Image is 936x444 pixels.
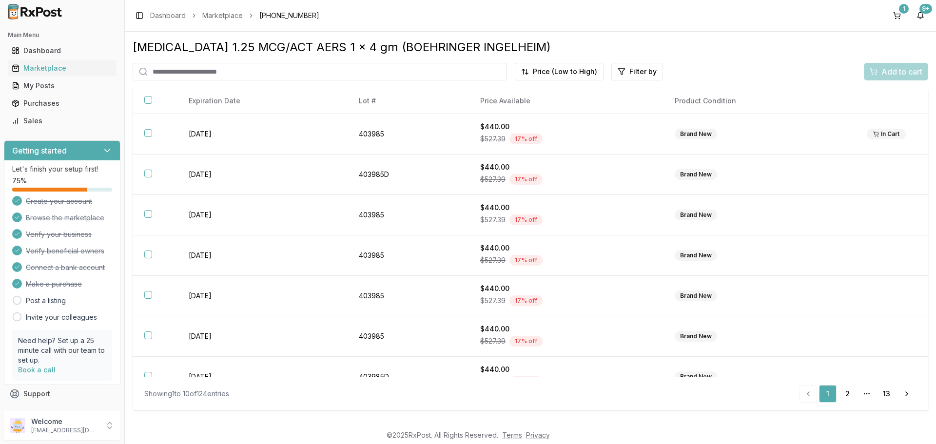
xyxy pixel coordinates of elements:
[533,67,597,77] span: Price (Low to High)
[8,77,117,95] a: My Posts
[509,174,543,185] div: 17 % off
[663,88,855,114] th: Product Condition
[675,290,717,301] div: Brand New
[509,376,543,387] div: 17 % off
[26,263,105,272] span: Connect a bank account
[8,31,117,39] h2: Main Menu
[509,295,543,306] div: 17 % off
[4,4,66,19] img: RxPost Logo
[347,316,468,357] td: 403985
[919,4,932,14] div: 9+
[480,336,506,346] span: $527.39
[480,255,506,265] span: $527.39
[26,213,104,223] span: Browse the marketplace
[18,336,106,365] p: Need help? Set up a 25 minute call with our team to set up.
[675,210,717,220] div: Brand New
[611,63,663,80] button: Filter by
[629,67,657,77] span: Filter by
[502,431,522,439] a: Terms
[26,230,92,239] span: Verify your business
[480,134,506,144] span: $527.39
[259,11,319,20] span: [PHONE_NUMBER]
[26,279,82,289] span: Make a purchase
[177,114,347,154] td: [DATE]
[899,4,909,14] div: 1
[177,195,347,235] td: [DATE]
[480,284,651,293] div: $440.00
[838,385,856,403] a: 2
[480,215,506,225] span: $527.39
[480,174,506,184] span: $527.39
[509,255,543,266] div: 17 % off
[675,331,717,342] div: Brand New
[509,134,543,144] div: 17 % off
[12,81,113,91] div: My Posts
[347,114,468,154] td: 403985
[150,11,186,20] a: Dashboard
[8,59,117,77] a: Marketplace
[4,113,120,129] button: Sales
[12,176,27,186] span: 75 %
[12,63,113,73] div: Marketplace
[897,385,916,403] a: Go to next page
[347,235,468,276] td: 403985
[913,8,928,23] button: 9+
[10,418,25,433] img: User avatar
[347,88,468,114] th: Lot #
[26,312,97,322] a: Invite your colleagues
[177,154,347,195] td: [DATE]
[675,250,717,261] div: Brand New
[480,296,506,306] span: $527.39
[12,164,112,174] p: Let's finish your setup first!
[177,88,347,114] th: Expiration Date
[202,11,243,20] a: Marketplace
[480,377,506,386] span: $527.39
[12,145,67,156] h3: Getting started
[347,276,468,316] td: 403985
[4,96,120,111] button: Purchases
[8,95,117,112] a: Purchases
[26,196,92,206] span: Create your account
[509,214,543,225] div: 17 % off
[4,403,120,420] button: Feedback
[526,431,550,439] a: Privacy
[144,389,229,399] div: Showing 1 to 10 of 124 entries
[177,316,347,357] td: [DATE]
[4,385,120,403] button: Support
[675,169,717,180] div: Brand New
[133,39,928,55] div: [MEDICAL_DATA] 1.25 MCG/ACT AERS 1 x 4 gm (BOEHRINGER INGELHEIM)
[347,154,468,195] td: 403985D
[515,63,604,80] button: Price (Low to High)
[177,357,347,397] td: [DATE]
[4,60,120,76] button: Marketplace
[23,406,57,416] span: Feedback
[480,162,651,172] div: $440.00
[468,88,663,114] th: Price Available
[18,366,56,374] a: Book a call
[675,129,717,139] div: Brand New
[480,203,651,212] div: $440.00
[347,357,468,397] td: 403985D
[480,122,651,132] div: $440.00
[26,246,104,256] span: Verify beneficial owners
[26,296,66,306] a: Post a listing
[480,365,651,374] div: $440.00
[480,324,651,334] div: $440.00
[819,385,837,403] a: 1
[12,46,113,56] div: Dashboard
[4,43,120,58] button: Dashboard
[4,78,120,94] button: My Posts
[889,8,905,23] button: 1
[903,411,926,434] iframe: Intercom live chat
[675,371,717,382] div: Brand New
[177,235,347,276] td: [DATE]
[799,385,916,403] nav: pagination
[867,129,906,139] div: In Cart
[8,112,117,130] a: Sales
[31,426,99,434] p: [EMAIL_ADDRESS][DOMAIN_NAME]
[31,417,99,426] p: Welcome
[347,195,468,235] td: 403985
[877,385,895,403] a: 13
[12,98,113,108] div: Purchases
